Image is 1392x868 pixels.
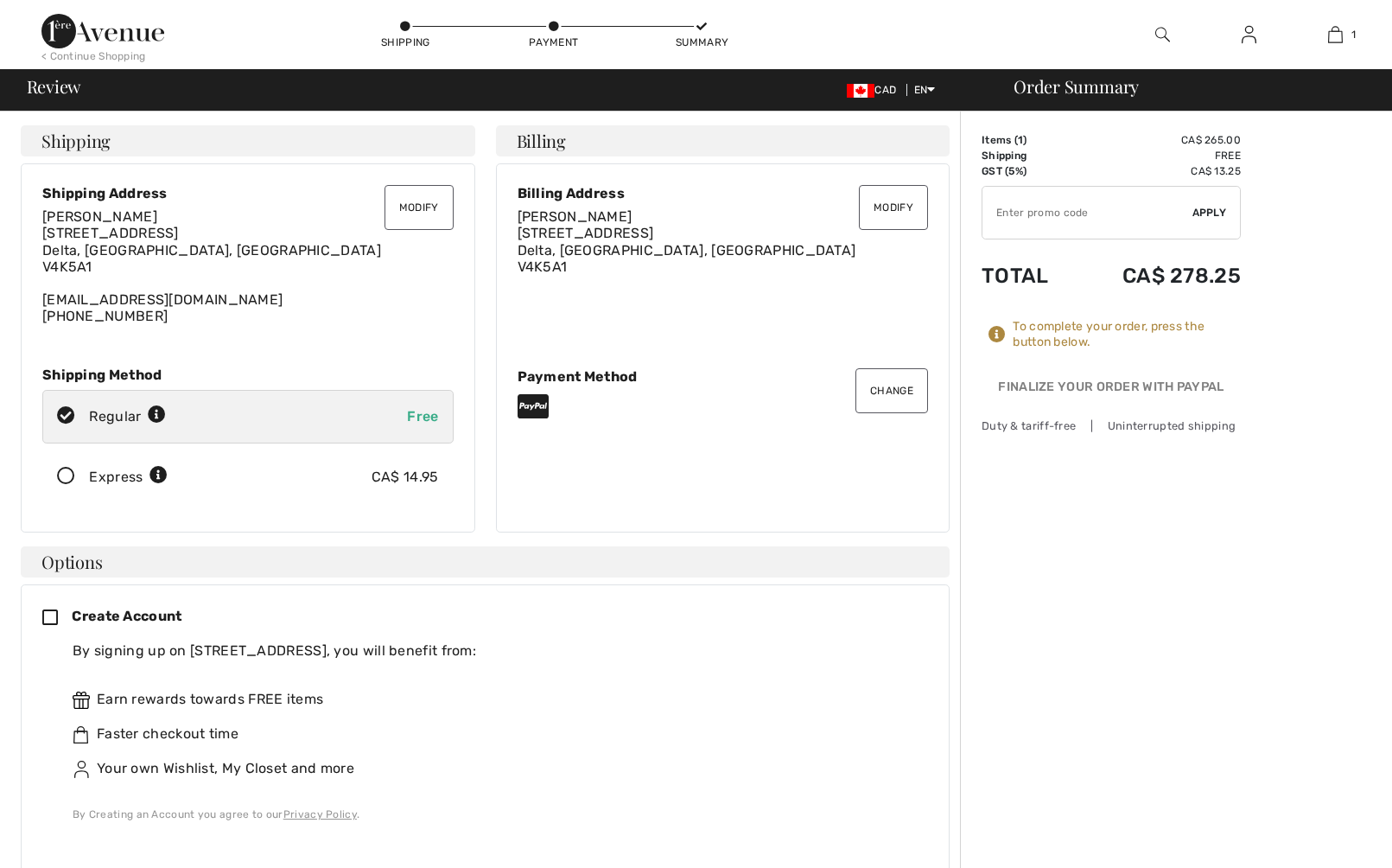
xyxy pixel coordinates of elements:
[73,724,914,744] div: Faster checkout time
[73,758,914,779] div: Your own Wishlist, My Closet and more
[1293,24,1377,45] a: 1
[41,132,111,150] span: Shipping
[847,84,903,96] span: CAD
[517,132,566,150] span: Billing
[518,208,632,225] span: [PERSON_NAME]
[982,132,1075,148] td: Items ( )
[407,408,438,424] span: Free
[1328,24,1343,45] img: My Bag
[21,546,950,578] h4: Options
[982,187,1192,239] input: Promo code
[982,246,1075,305] td: Total
[72,608,181,624] span: Create Account
[42,208,454,324] div: [EMAIL_ADDRESS][DOMAIN_NAME] [PHONE_NUMBER]
[1228,24,1270,46] a: Sign In
[1281,816,1375,859] iframe: Opens a widget where you can find more information
[982,163,1075,179] td: GST (5%)
[73,689,914,710] div: Earn rewards towards FREE items
[42,185,454,201] div: Shipping Address
[914,84,936,96] span: EN
[1192,205,1227,220] span: Apply
[518,185,929,201] div: Billing Address
[73,726,90,744] img: faster.svg
[859,185,928,230] button: Modify
[847,84,874,98] img: Canadian Dollar
[982,378,1241,404] div: Finalize Your Order with PayPal
[528,35,580,50] div: Payment
[73,807,914,822] div: By Creating an Account you agree to our .
[982,148,1075,163] td: Shipping
[1075,246,1241,305] td: CA$ 278.25
[283,808,357,820] a: Privacy Policy
[89,406,166,427] div: Regular
[1075,148,1241,163] td: Free
[73,761,90,778] img: ownWishlist.svg
[73,692,90,709] img: rewards.svg
[1013,319,1241,350] div: To complete your order, press the button below.
[1351,27,1356,42] span: 1
[1075,132,1241,148] td: CA$ 265.00
[1242,24,1256,45] img: My Info
[42,225,381,274] span: [STREET_ADDRESS] Delta, [GEOGRAPHIC_DATA], [GEOGRAPHIC_DATA] V4K5A1
[73,641,914,661] div: By signing up on [STREET_ADDRESS], you will benefit from:
[1155,24,1170,45] img: search the website
[385,185,454,230] button: Modify
[855,368,928,413] button: Change
[42,208,157,225] span: [PERSON_NAME]
[27,78,81,95] span: Review
[518,368,929,385] div: Payment Method
[89,467,168,488] div: Express
[993,78,1382,95] div: Order Summary
[676,35,728,50] div: Summary
[982,418,1241,434] div: Duty & tariff-free | Uninterrupted shipping
[1075,163,1241,179] td: CA$ 13.25
[42,367,454,383] div: Shipping Method
[379,35,431,50] div: Shipping
[41,48,146,64] div: < Continue Shopping
[372,467,439,488] div: CA$ 14.95
[41,14,164,48] img: 1ère Avenue
[1018,134,1023,146] span: 1
[518,225,856,274] span: [STREET_ADDRESS] Delta, [GEOGRAPHIC_DATA], [GEOGRAPHIC_DATA] V4K5A1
